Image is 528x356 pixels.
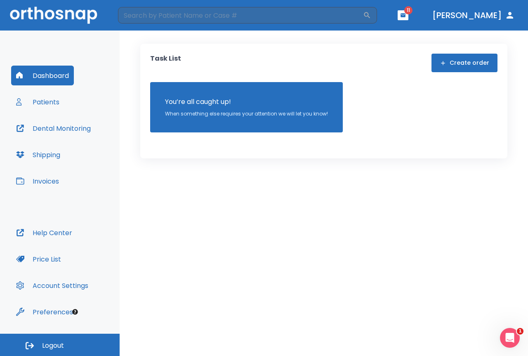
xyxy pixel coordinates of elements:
[11,118,96,138] button: Dental Monitoring
[118,7,363,24] input: Search by Patient Name or Case #
[429,8,518,23] button: [PERSON_NAME]
[11,145,65,165] button: Shipping
[42,341,64,350] span: Logout
[150,54,181,72] p: Task List
[431,54,497,72] button: Create order
[404,6,412,14] span: 11
[10,7,97,24] img: Orthosnap
[11,276,93,295] button: Account Settings
[517,328,523,335] span: 1
[11,302,78,322] button: Preferences
[165,110,328,118] p: When something else requires your attention we will let you know!
[500,328,520,348] iframe: Intercom live chat
[11,66,74,85] button: Dashboard
[11,171,64,191] button: Invoices
[165,97,328,107] p: You’re all caught up!
[71,308,79,316] div: Tooltip anchor
[11,223,77,243] button: Help Center
[11,249,66,269] button: Price List
[11,92,64,112] button: Patients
